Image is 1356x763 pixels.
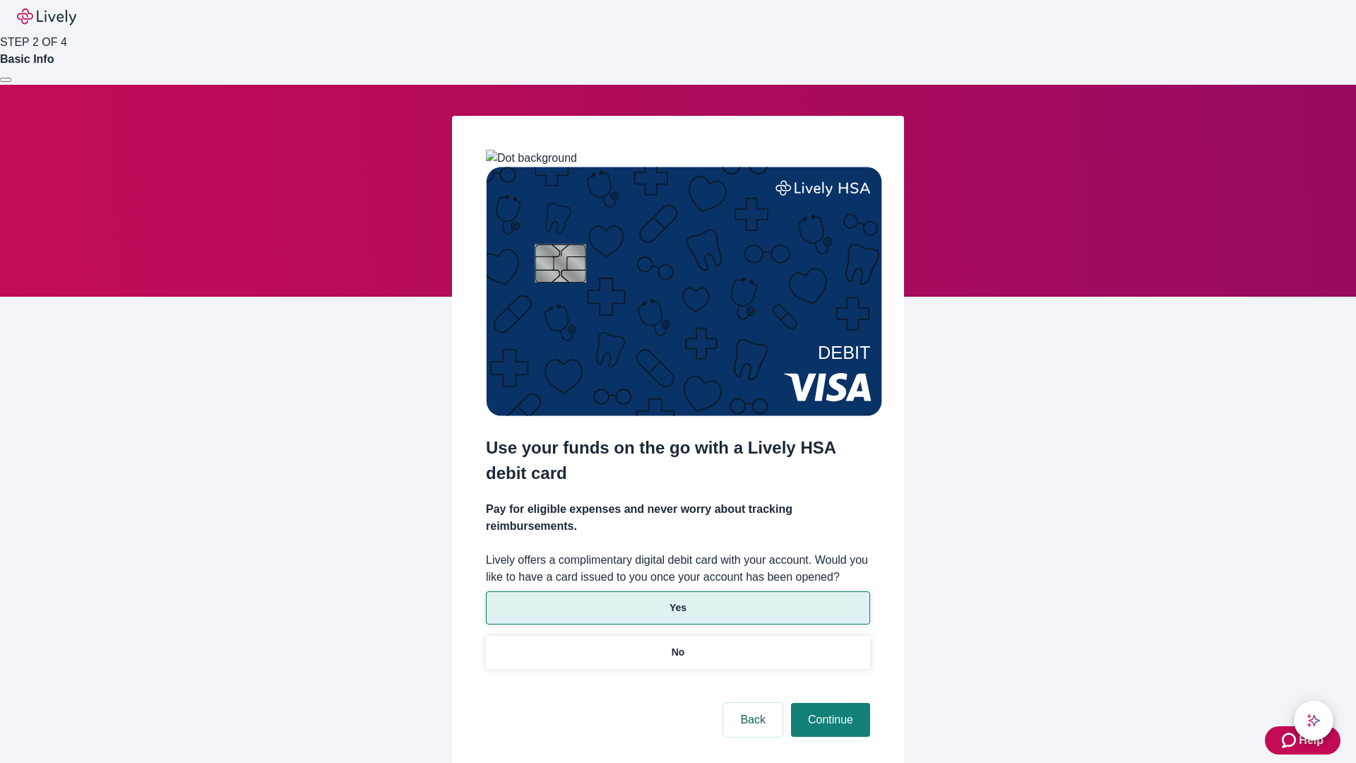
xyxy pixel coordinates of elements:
[670,601,686,615] p: Yes
[1307,714,1321,728] svg: Lively AI Assistant
[486,167,882,416] img: Debit card
[1282,732,1299,749] svg: Zendesk support icon
[1299,732,1324,749] span: Help
[486,150,577,167] img: Dot background
[486,435,870,486] h2: Use your funds on the go with a Lively HSA debit card
[1265,726,1340,755] button: Zendesk support iconHelp
[486,636,870,669] button: No
[672,645,685,660] p: No
[486,501,870,535] h4: Pay for eligible expenses and never worry about tracking reimbursements.
[791,703,870,737] button: Continue
[486,591,870,625] button: Yes
[486,552,870,586] label: Lively offers a complimentary digital debit card with your account. Would you like to have a card...
[1294,701,1333,740] button: chat
[17,8,76,25] img: Lively
[723,703,783,737] button: Back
